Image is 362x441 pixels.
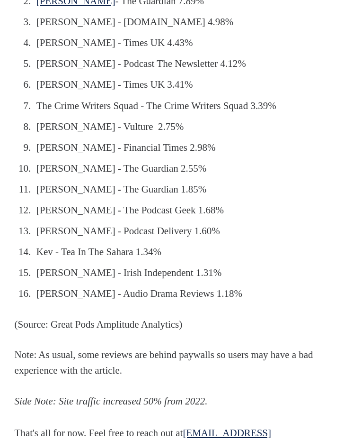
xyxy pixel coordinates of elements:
li: [PERSON_NAME] - Times UK 4.43% [33,35,332,51]
li: [PERSON_NAME] - Irish Independent 1.31% [33,265,332,281]
li: [PERSON_NAME] - Vulture 2.75% [33,119,332,135]
em: Side Note: Site traffic increased 50% from 2022. [15,395,208,407]
li: [PERSON_NAME] - The Guardian 1.85% [33,182,332,198]
p: Note: As usual, some reviews are behind paywalls so users may have a bad experience with the arti... [15,347,348,379]
li: [PERSON_NAME] - The Podcast Geek 1.68% [33,202,332,219]
li: Kev - Tea In The Sahara 1.34% [33,244,332,260]
li: [PERSON_NAME] - Podcast The Newsletter 4.12% [33,56,332,72]
li: The Crime Writers Squad - The Crime Writers Squad 3.39% [33,98,332,114]
li: [PERSON_NAME] - [DOMAIN_NAME] 4.98% [33,14,332,30]
li: [PERSON_NAME] - Times UK 3.41% [33,77,332,93]
li: [PERSON_NAME] - The Guardian 2.55% [33,161,332,177]
p: (Source: Great Pods Amplitude Analytics) [15,317,348,333]
li: [PERSON_NAME] - Podcast Delivery 1.60% [33,223,332,239]
li: [PERSON_NAME] - Financial Times 2.98% [33,140,332,156]
li: [PERSON_NAME] - Audio Drama Reviews 1.18% [33,286,332,302]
